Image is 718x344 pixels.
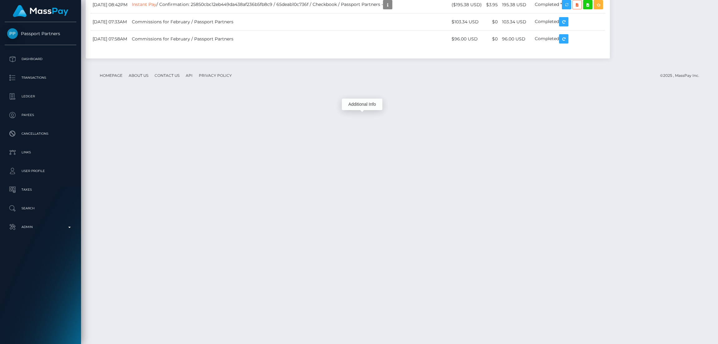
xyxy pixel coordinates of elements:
a: Payees [5,107,76,123]
div: © 2025 , MassPay Inc. [660,72,704,79]
a: Contact Us [152,71,182,80]
a: About Us [126,71,151,80]
p: Payees [7,110,74,120]
a: Transactions [5,70,76,86]
span: Passport Partners [5,31,76,36]
a: Homepage [97,71,125,80]
td: $0 [484,30,500,48]
td: Commissions for February / Passport Partners [130,30,449,48]
p: Admin [7,222,74,232]
div: Additional Info [342,99,382,110]
p: User Profile [7,166,74,176]
td: $0 [484,13,500,30]
a: Ledger [5,89,76,104]
td: Completed [533,30,605,48]
td: Commissions for February / Passport Partners [130,13,449,30]
a: Privacy Policy [196,71,234,80]
img: MassPay Logo [13,5,68,17]
td: [DATE] 07:33AM [90,13,130,30]
td: $103.34 USD [449,13,484,30]
p: Transactions [7,73,74,82]
a: User Profile [5,163,76,179]
td: 96.00 USD [500,30,533,48]
td: Completed [533,13,605,30]
a: Dashboard [5,51,76,67]
a: Cancellations [5,126,76,142]
p: Ledger [7,92,74,101]
a: Instant Pay [132,2,156,7]
p: Taxes [7,185,74,194]
a: API [183,71,195,80]
a: Links [5,145,76,160]
td: $96.00 USD [449,30,484,48]
a: Admin [5,219,76,235]
a: Search [5,201,76,216]
td: 103.34 USD [500,13,533,30]
p: Dashboard [7,54,74,64]
a: Taxes [5,182,76,198]
img: Passport Partners [7,28,18,39]
p: Links [7,148,74,157]
p: Search [7,204,74,213]
td: [DATE] 07:58AM [90,30,130,48]
p: Cancellations [7,129,74,138]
